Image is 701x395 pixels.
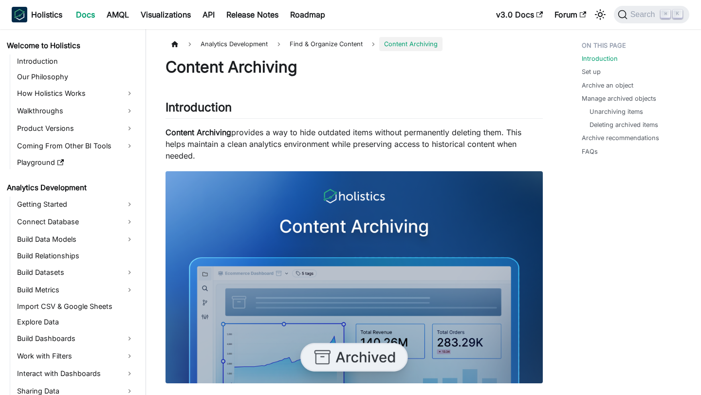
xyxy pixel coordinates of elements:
strong: Content Archiving [166,127,231,137]
button: Search (Command+K) [614,6,689,23]
kbd: K [673,10,683,18]
a: Docs [70,7,101,22]
span: Content Archiving [379,37,443,51]
a: Explore Data [14,315,137,329]
span: Search [627,10,661,19]
a: Roadmap [284,7,331,22]
a: Getting Started [14,197,137,212]
span: Analytics Development [196,37,273,51]
p: provides a way to hide outdated items without permanently deleting them. This helps maintain a cl... [166,126,543,162]
a: Build Dashboards [14,331,137,346]
a: Playground [14,156,137,169]
a: Analytics Development [4,181,137,195]
a: Import CSV & Google Sheets [14,300,137,313]
a: Build Data Models [14,232,137,247]
a: Connect Database [14,214,137,230]
a: Archive an object [582,81,633,90]
a: Set up [582,67,601,76]
a: HolisticsHolistics [12,7,62,22]
a: FAQs [582,147,598,156]
a: Walkthroughs [14,103,137,119]
a: How Holistics Works [14,86,137,101]
a: Coming From Other BI Tools [14,138,137,154]
a: Product Versions [14,121,137,136]
a: Build Metrics [14,282,137,298]
a: Introduction [582,54,618,63]
h2: Introduction [166,100,543,119]
a: Archive recommendations [582,133,659,143]
a: Home page [166,37,184,51]
a: Manage archived objects [582,94,656,103]
a: AMQL [101,7,135,22]
a: Build Relationships [14,249,137,263]
a: Build Datasets [14,265,137,280]
img: Holistics [12,7,27,22]
a: Introduction [14,54,137,68]
kbd: ⌘ [661,10,670,18]
img: Archive feature thumbnail [166,171,543,383]
a: Forum [549,7,592,22]
button: Switch between dark and light mode (currently light mode) [592,7,608,22]
a: Welcome to Holistics [4,39,137,53]
span: Find & Organize Content [285,37,368,51]
a: Unarchiving items [590,107,643,116]
a: Our Philosophy [14,70,137,84]
a: API [197,7,221,22]
a: Release Notes [221,7,284,22]
a: Interact with Dashboards [14,366,137,381]
a: v3.0 Docs [490,7,549,22]
b: Holistics [31,9,62,20]
a: Deleting archived items [590,120,658,129]
nav: Breadcrumbs [166,37,543,51]
a: Work with Filters [14,348,137,364]
h1: Content Archiving [166,57,543,77]
a: Visualizations [135,7,197,22]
